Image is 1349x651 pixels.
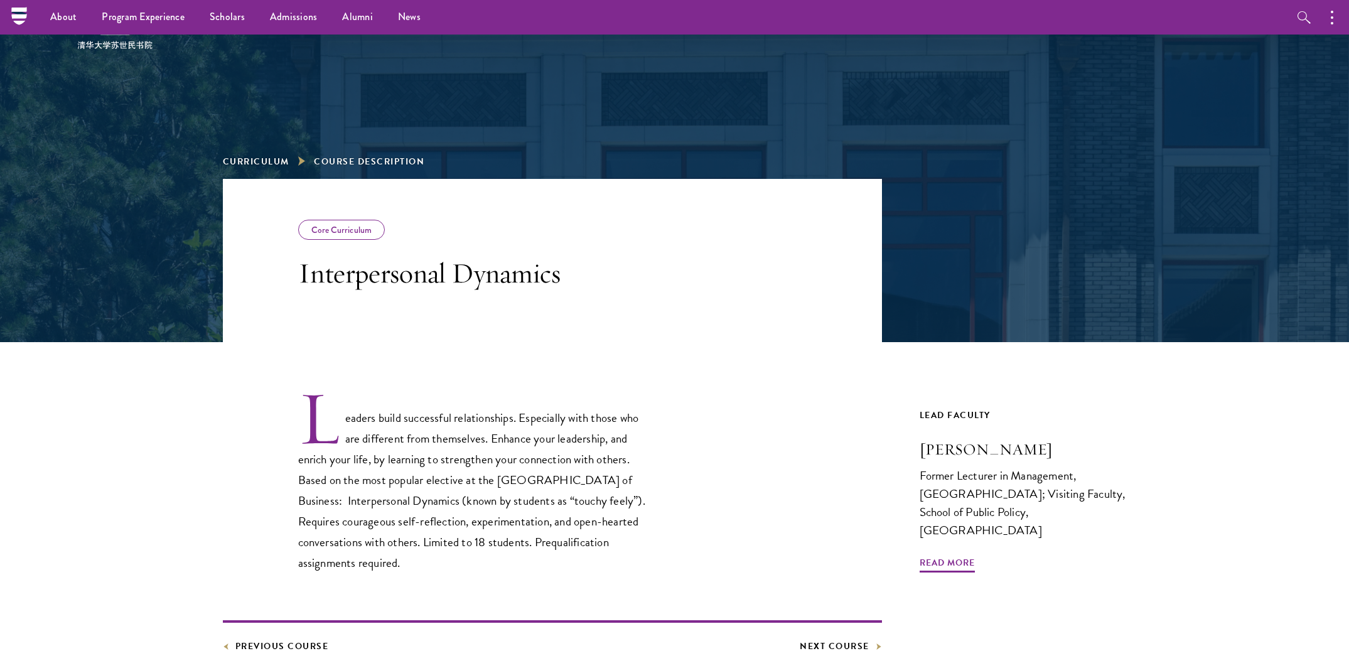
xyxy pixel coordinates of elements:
div: Former Lecturer in Management, [GEOGRAPHIC_DATA]; Visiting Faculty, School of Public Policy, [GEO... [920,466,1127,539]
span: Read More [920,555,975,574]
a: Curriculum [223,155,289,168]
span: Course Description [314,155,424,168]
a: Lead Faculty [PERSON_NAME] Former Lecturer in Management, [GEOGRAPHIC_DATA]; Visiting Faculty, Sc... [920,407,1127,563]
h3: [PERSON_NAME] [920,439,1127,460]
div: Lead Faculty [920,407,1127,423]
p: Leaders build successful relationships. Especially with those who are different from themselves. ... [298,389,656,573]
h3: Interpersonal Dynamics [298,256,656,291]
div: Core Curriculum [298,220,385,240]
